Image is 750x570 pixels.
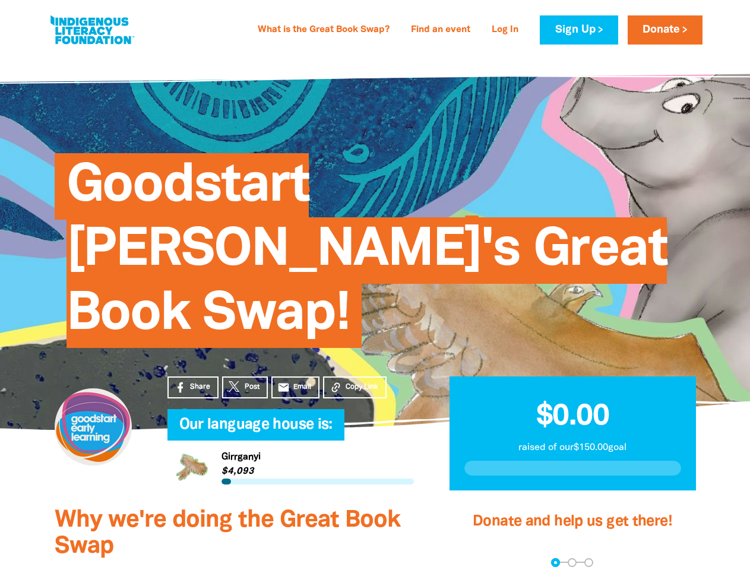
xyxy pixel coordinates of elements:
[584,558,593,567] button: Navigate to step 3 of 3 to enter your payment details
[222,376,268,398] a: Post
[540,15,618,45] a: Sign Up
[293,382,311,392] span: Email
[485,21,526,40] a: Log In
[568,558,577,567] button: Navigate to step 2 of 3 to enter your details
[277,381,290,394] i: email
[551,558,560,567] button: Navigate to step 1 of 3 to enter your donation amount
[628,15,702,45] a: Donate
[167,376,219,398] a: Share
[536,403,609,430] span: $0.00
[55,509,400,558] span: Why we're doing the Great Book Swap
[404,21,477,40] a: Find an event
[67,162,667,348] span: Goodstart [PERSON_NAME]'s Great Book Swap!
[251,21,397,40] a: What is the Great Book Swap?
[473,515,672,528] span: Donate and help us get there!
[346,382,378,392] span: Copy Link
[190,382,210,392] span: Share
[323,376,387,398] button: Copy Link
[271,376,320,398] a: emailEmail
[464,441,681,455] p: raised of our $150.00 goal
[167,429,414,436] h6: My Team
[245,382,260,392] span: Post
[179,418,333,441] span: Our language house is:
